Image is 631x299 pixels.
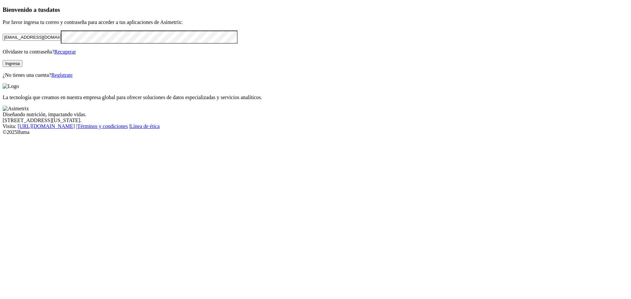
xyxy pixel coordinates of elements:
a: Regístrate [51,72,73,78]
a: Recuperar [54,49,76,54]
a: [URL][DOMAIN_NAME] [18,123,75,129]
h3: Bienvenido a tus [3,6,628,13]
div: [STREET_ADDRESS][US_STATE]. [3,117,628,123]
button: Ingresa [3,60,22,67]
a: Términos y condiciones [77,123,128,129]
img: Logo [3,83,19,89]
div: Diseñando nutrición, impactando vidas. [3,112,628,117]
input: Tu correo [3,34,61,41]
p: La tecnología que creamos en nuestra empresa global para ofrecer soluciones de datos especializad... [3,95,628,100]
div: © 2025 Iluma [3,129,628,135]
p: ¿No tienes una cuenta? [3,72,628,78]
img: Asimetrix [3,106,29,112]
a: Línea de ética [130,123,160,129]
p: Olvidaste tu contraseña? [3,49,628,55]
span: datos [46,6,60,13]
div: Visita : | | [3,123,628,129]
p: Por favor ingresa tu correo y contraseña para acceder a tus aplicaciones de Asimetrix: [3,19,628,25]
